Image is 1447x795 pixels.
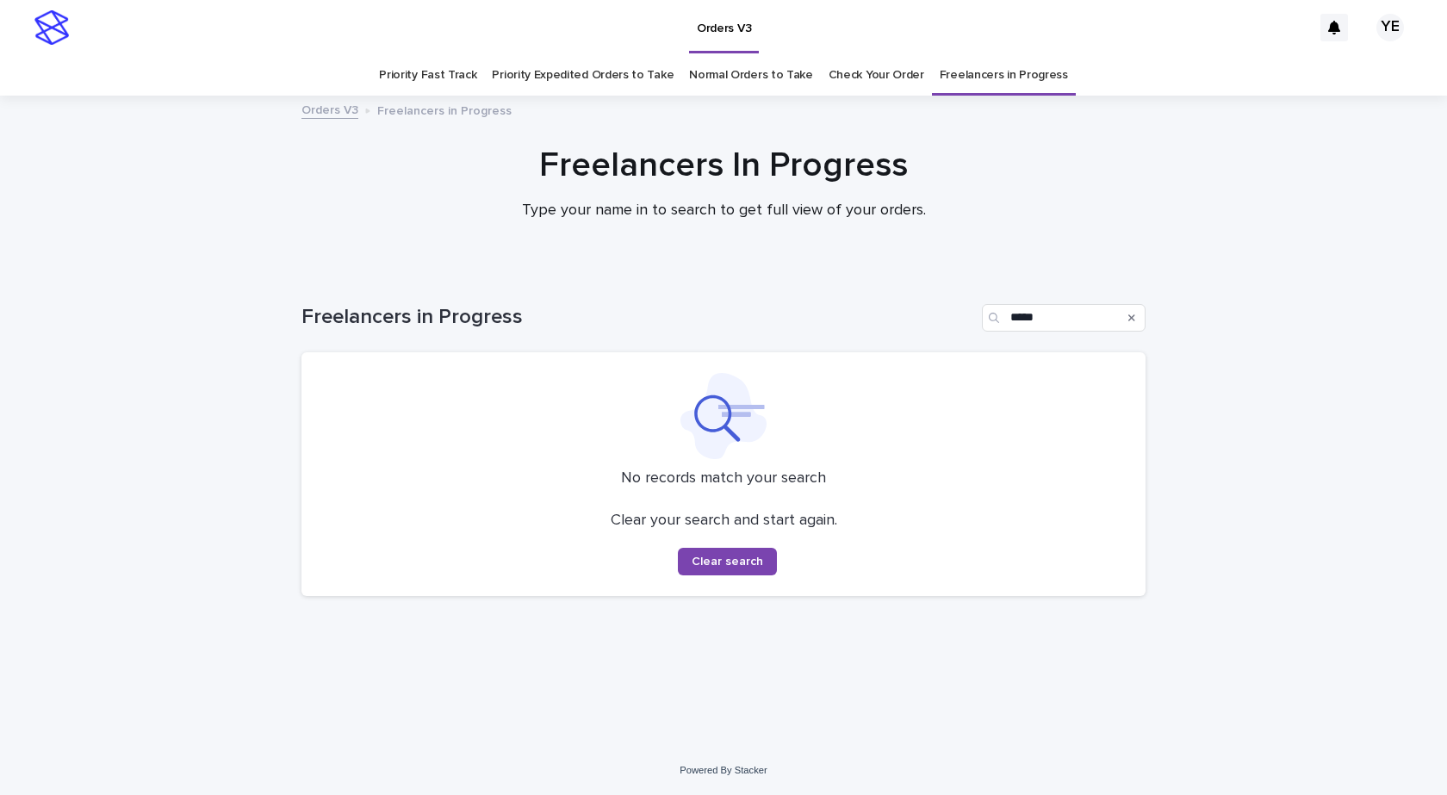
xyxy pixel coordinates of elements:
[678,548,777,575] button: Clear search
[982,304,1146,332] input: Search
[940,55,1068,96] a: Freelancers in Progress
[689,55,813,96] a: Normal Orders to Take
[301,305,975,330] h1: Freelancers in Progress
[34,10,69,45] img: stacker-logo-s-only.png
[301,99,358,119] a: Orders V3
[692,556,763,568] span: Clear search
[611,512,837,531] p: Clear your search and start again.
[1376,14,1404,41] div: YE
[379,55,476,96] a: Priority Fast Track
[301,145,1146,186] h1: Freelancers In Progress
[379,202,1068,220] p: Type your name in to search to get full view of your orders.
[829,55,924,96] a: Check Your Order
[680,765,767,775] a: Powered By Stacker
[492,55,674,96] a: Priority Expedited Orders to Take
[377,100,512,119] p: Freelancers in Progress
[322,469,1125,488] p: No records match your search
